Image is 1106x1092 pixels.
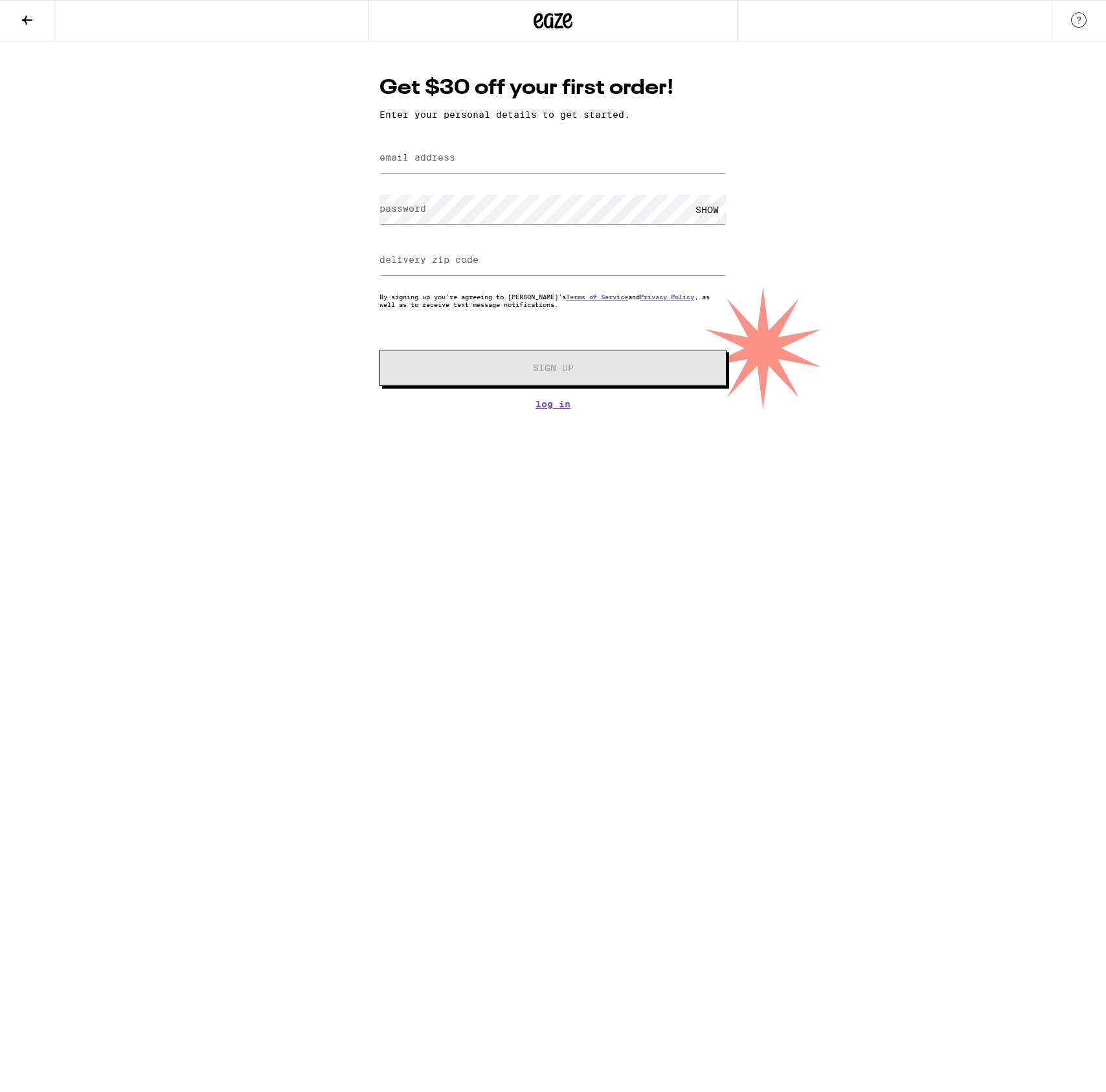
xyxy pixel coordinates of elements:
[379,74,727,103] h1: Get $30 off your first order!
[379,350,727,386] button: Sign Up
[379,293,727,308] p: By signing up you're agreeing to [PERSON_NAME]'s and , as well as to receive text message notific...
[640,293,694,301] a: Privacy Policy
[379,255,479,265] label: delivery zip code
[379,109,727,120] p: Enter your personal details to get started.
[379,152,455,163] label: email address
[688,195,727,224] div: SHOW
[379,246,727,275] input: delivery zip code
[379,144,727,173] input: email address
[379,203,426,214] label: password
[566,293,628,301] a: Terms of Service
[379,399,727,409] a: Log In
[533,363,574,372] span: Sign Up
